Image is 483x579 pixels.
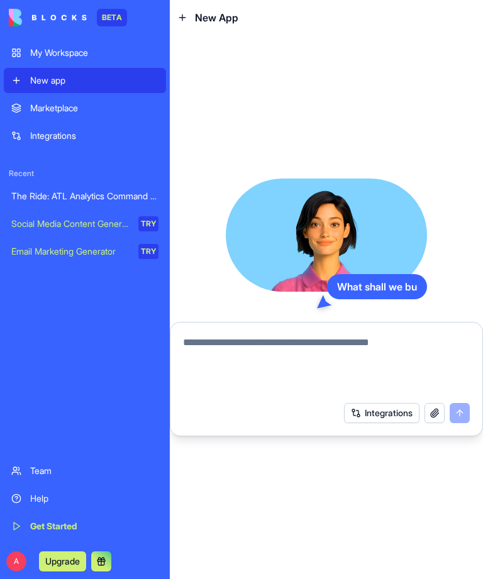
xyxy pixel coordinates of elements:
div: What shall we bu [327,274,427,299]
div: TRY [138,244,158,259]
a: Social Media Content GeneratorTRY [4,211,166,236]
div: Email Marketing Generator [11,245,130,258]
div: BETA [97,9,127,26]
a: BETA [9,9,127,26]
div: New app [30,74,158,87]
span: New App [195,10,238,25]
a: Team [4,458,166,483]
a: Marketplace [4,96,166,121]
a: The Ride: ATL Analytics Command Center [4,184,166,209]
div: Social Media Content Generator [11,218,130,230]
a: Email Marketing GeneratorTRY [4,239,166,264]
a: Upgrade [39,554,86,567]
a: Integrations [4,123,166,148]
div: Get Started [30,520,158,532]
a: My Workspace [4,40,166,65]
button: Integrations [344,403,419,423]
div: TRY [138,216,158,231]
button: Upgrade [39,551,86,571]
div: Team [30,465,158,477]
span: A [6,551,26,571]
a: Get Started [4,514,166,539]
div: Integrations [30,130,158,142]
a: Help [4,486,166,511]
div: Help [30,492,158,505]
img: logo [9,9,87,26]
span: Recent [4,168,166,179]
a: New app [4,68,166,93]
div: The Ride: ATL Analytics Command Center [11,190,158,202]
div: My Workspace [30,47,158,59]
div: Marketplace [30,102,158,114]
